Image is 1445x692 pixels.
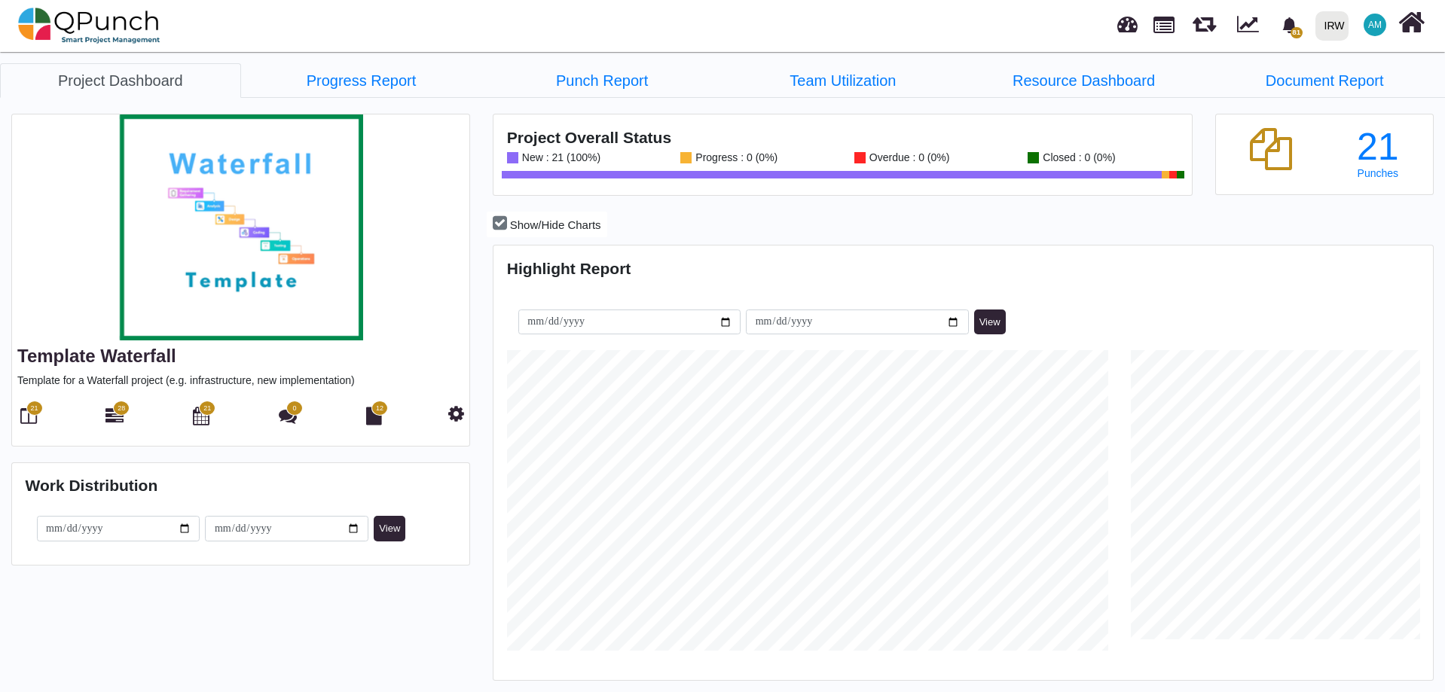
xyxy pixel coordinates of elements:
span: Asad Malik [1364,14,1386,36]
span: Releases [1193,8,1216,32]
i: Punch Discussion [279,407,297,425]
a: Document Report [1204,63,1445,98]
i: Gantt [105,407,124,425]
i: Project Settings [448,404,464,422]
a: IRW [1309,1,1355,50]
div: New : 21 (100%) [518,152,600,163]
div: Progress : 0 (0%) [692,152,777,163]
span: 12 [376,404,383,414]
svg: bell fill [1282,17,1297,33]
div: Notification [1276,11,1303,38]
div: Closed : 0 (0%) [1039,152,1115,163]
div: Dynamic Report [1230,1,1272,50]
h4: Highlight Report [507,259,1420,278]
span: 21 [30,404,38,414]
a: 28 [105,413,124,425]
span: 28 [118,404,125,414]
span: Show/Hide Charts [510,218,601,231]
i: Home [1398,8,1425,37]
a: bell fill81 [1272,1,1309,48]
a: Team Utilization [722,63,964,98]
li: Template Waterfall [722,63,964,97]
div: Overdue : 0 (0%) [866,152,950,163]
img: qpunch-sp.fa6292f.png [18,3,160,48]
p: Template for a Waterfall project (e.g. infrastructure, new implementation) [17,373,464,389]
h4: Work Distribution [26,476,457,495]
i: Board [20,407,37,425]
span: Projects [1153,10,1175,33]
span: Punches [1358,167,1398,179]
a: Template Waterfall [17,346,176,366]
span: Dashboard [1117,9,1138,32]
span: AM [1368,20,1382,29]
a: AM [1355,1,1395,49]
span: 21 [203,404,211,414]
a: Progress Report [241,63,482,98]
span: 81 [1291,27,1303,38]
span: 0 [293,404,297,414]
i: Calendar [193,407,209,425]
i: Document Library [366,407,382,425]
a: Resource Dashboard [964,63,1205,98]
h4: Project Overall Status [507,128,1179,147]
button: View [974,309,1006,335]
a: Punch Report [481,63,722,98]
button: View [374,516,405,541]
button: Show/Hide Charts [487,212,606,238]
div: IRW [1324,13,1345,39]
div: 21 [1336,128,1419,166]
a: 21 Punches [1336,128,1419,179]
